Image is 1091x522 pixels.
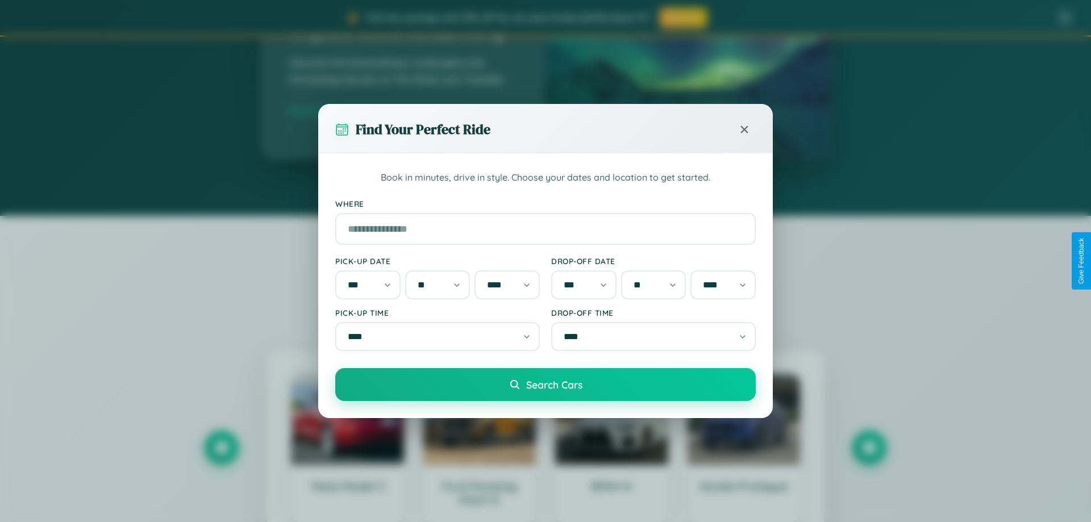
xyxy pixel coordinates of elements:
label: Pick-up Time [335,308,540,318]
button: Search Cars [335,368,756,401]
label: Drop-off Time [551,308,756,318]
label: Where [335,199,756,208]
label: Drop-off Date [551,256,756,266]
span: Search Cars [526,378,582,391]
label: Pick-up Date [335,256,540,266]
p: Book in minutes, drive in style. Choose your dates and location to get started. [335,170,756,185]
h3: Find Your Perfect Ride [356,120,490,139]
